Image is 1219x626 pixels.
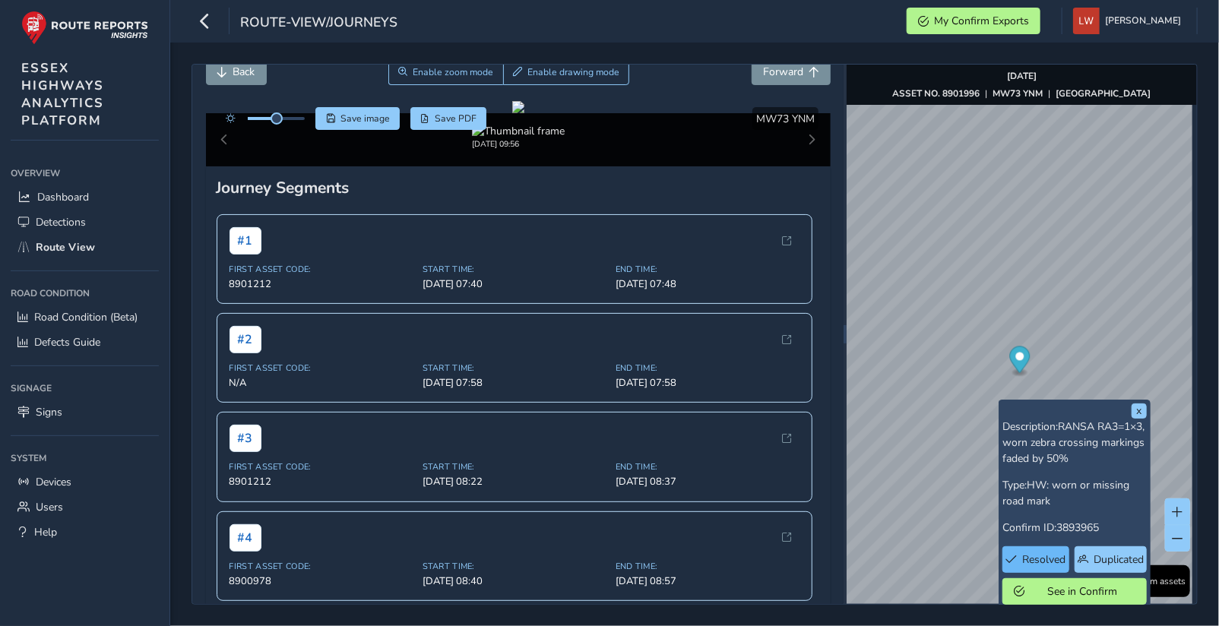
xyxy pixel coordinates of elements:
span: Devices [36,475,71,489]
span: # 4 [230,524,261,552]
strong: [DATE] [1007,70,1037,82]
span: Users [36,500,63,514]
span: MW73 YNM [756,112,815,126]
a: Dashboard [11,185,159,210]
button: Duplicated [1075,546,1146,573]
button: Draw [503,58,630,85]
span: Save PDF [435,112,477,125]
img: Thumbnail frame [472,124,565,138]
a: Road Condition (Beta) [11,305,159,330]
div: Signage [11,377,159,400]
div: Journey Segments [217,177,820,198]
button: Zoom [388,58,503,85]
span: 8900978 [230,574,413,588]
span: Dashboard [37,190,89,204]
span: Forward [763,65,803,79]
div: Overview [11,162,159,185]
span: First Asset Code: [230,461,413,473]
button: My Confirm Exports [907,8,1040,34]
button: Resolved [1002,546,1070,573]
button: Forward [752,58,831,85]
span: 8901212 [230,475,413,488]
span: Resolved [1023,552,1066,567]
span: Route View [36,240,95,255]
span: 8901212 [230,277,413,291]
span: My Confirm Exports [934,14,1029,28]
div: Map marker [1010,346,1031,378]
div: System [11,447,159,469]
span: See in Confirm [1030,584,1135,599]
img: rr logo [21,11,148,45]
div: [DATE] 09:56 [472,138,565,150]
span: Defects Guide [34,335,100,349]
span: # 3 [230,425,261,452]
span: N/A [230,376,413,390]
strong: MW73 YNM [993,87,1043,100]
button: [PERSON_NAME] [1073,8,1186,34]
span: [DATE] 07:58 [616,376,799,390]
button: Back [206,58,267,85]
span: Back [233,65,255,79]
a: Detections [11,210,159,235]
div: | | [893,87,1151,100]
a: Help [11,520,159,545]
span: End Time: [616,461,799,473]
span: Detections [36,215,86,229]
span: # 2 [230,326,261,353]
span: Save image [340,112,390,125]
span: Start Time: [423,264,606,275]
span: route-view/journeys [240,13,397,34]
p: Confirm ID: [1002,520,1147,536]
span: [DATE] 08:40 [423,574,606,588]
strong: ASSET NO. 8901996 [893,87,980,100]
span: [PERSON_NAME] [1105,8,1181,34]
span: End Time: [616,362,799,374]
span: Start Time: [423,461,606,473]
span: [DATE] 07:58 [423,376,606,390]
span: Start Time: [423,362,606,374]
span: HW: worn or missing road mark [1002,478,1129,508]
button: See in Confirm [1002,578,1147,605]
span: # 1 [230,227,261,255]
p: Type: [1002,477,1147,509]
a: Defects Guide [11,330,159,355]
button: x [1132,403,1147,419]
span: [DATE] 08:57 [616,574,799,588]
span: Road Condition (Beta) [34,310,138,324]
span: Help [34,525,57,539]
span: [DATE] 07:48 [616,277,799,291]
span: Enable zoom mode [413,66,493,78]
a: Route View [11,235,159,260]
span: [DATE] 08:22 [423,475,606,488]
p: Description: [1002,419,1147,466]
span: First Asset Code: [230,362,413,374]
span: Duplicated [1094,552,1144,567]
span: [DATE] 08:37 [616,475,799,488]
span: First Asset Code: [230,561,413,572]
button: Save [315,107,400,130]
span: Start Time: [423,561,606,572]
span: Confirm assets [1125,575,1186,587]
button: PDF [410,107,487,130]
span: 3893965 [1056,520,1099,535]
span: Enable drawing mode [527,66,619,78]
span: Signs [36,405,62,419]
strong: [GEOGRAPHIC_DATA] [1056,87,1151,100]
div: Road Condition [11,282,159,305]
span: End Time: [616,264,799,275]
span: First Asset Code: [230,264,413,275]
span: ESSEX HIGHWAYS ANALYTICS PLATFORM [21,59,104,129]
img: diamond-layout [1073,8,1100,34]
span: RANSA RA3=1×3, worn zebra crossing markings faded by 50% [1002,419,1145,466]
a: Devices [11,469,159,495]
a: Users [11,495,159,520]
span: End Time: [616,561,799,572]
a: Signs [11,400,159,425]
span: [DATE] 07:40 [423,277,606,291]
